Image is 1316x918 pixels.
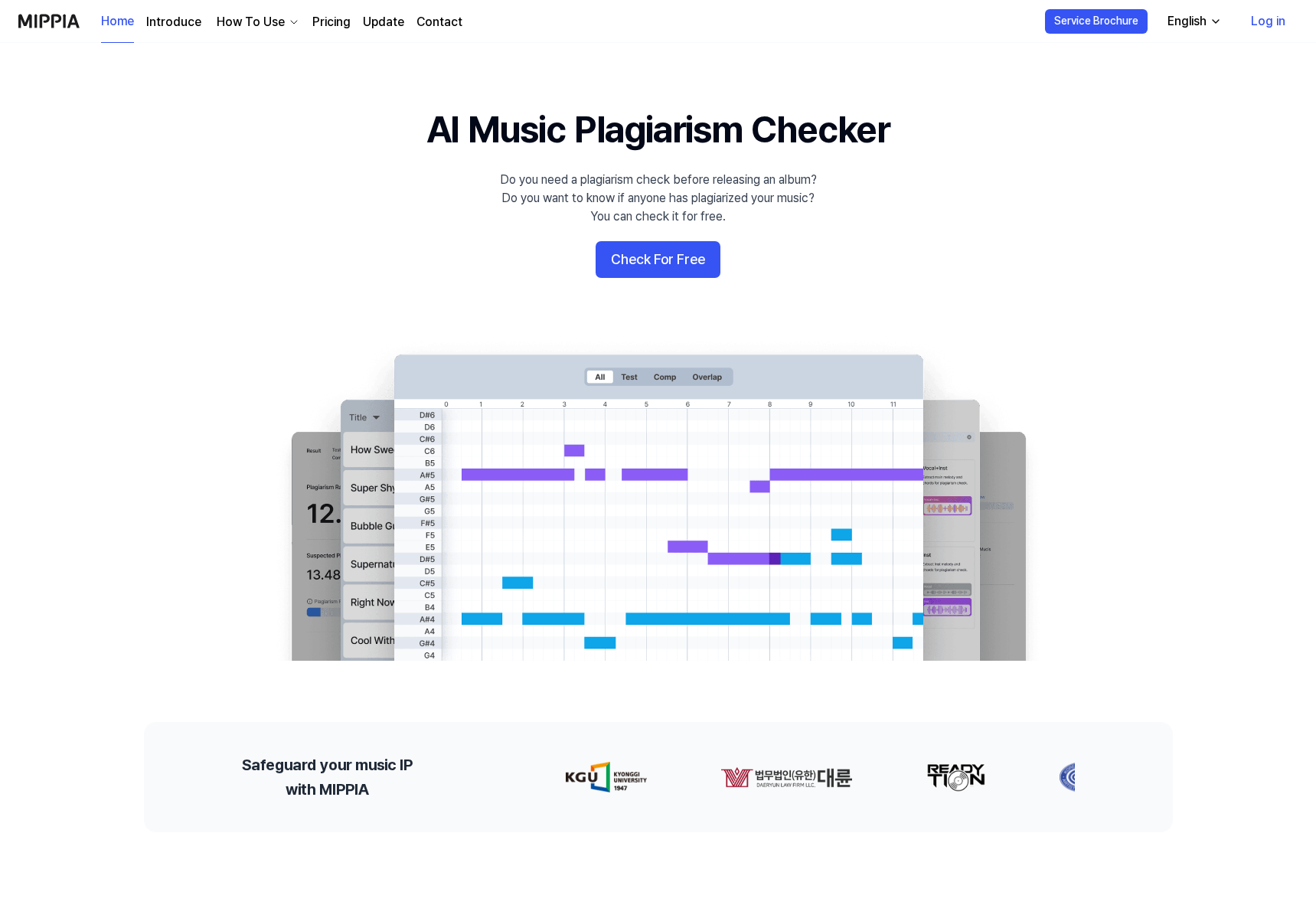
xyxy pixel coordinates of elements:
[1155,6,1231,37] button: English
[426,104,890,155] h1: AI Music Plagiarism Checker
[242,753,413,802] h2: Safeguard your music IP with MIPPIA
[721,762,853,792] img: partner-logo-1
[312,13,351,31] a: Pricing
[566,762,648,792] img: partner-logo-0
[926,762,986,792] img: partner-logo-2
[146,13,201,31] a: Introduce
[1060,762,1107,792] img: partner-logo-3
[1164,12,1210,31] div: English
[260,339,1056,661] img: main Image
[214,13,300,31] button: How To Use
[363,13,404,31] a: Update
[596,241,720,278] button: Check For Free
[500,171,817,226] div: Do you need a plagiarism check before releasing an album? Do you want to know if anyone has plagi...
[214,13,288,31] div: How To Use
[1045,9,1148,34] button: Service Brochure
[416,13,462,31] a: Contact
[101,1,134,43] a: Home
